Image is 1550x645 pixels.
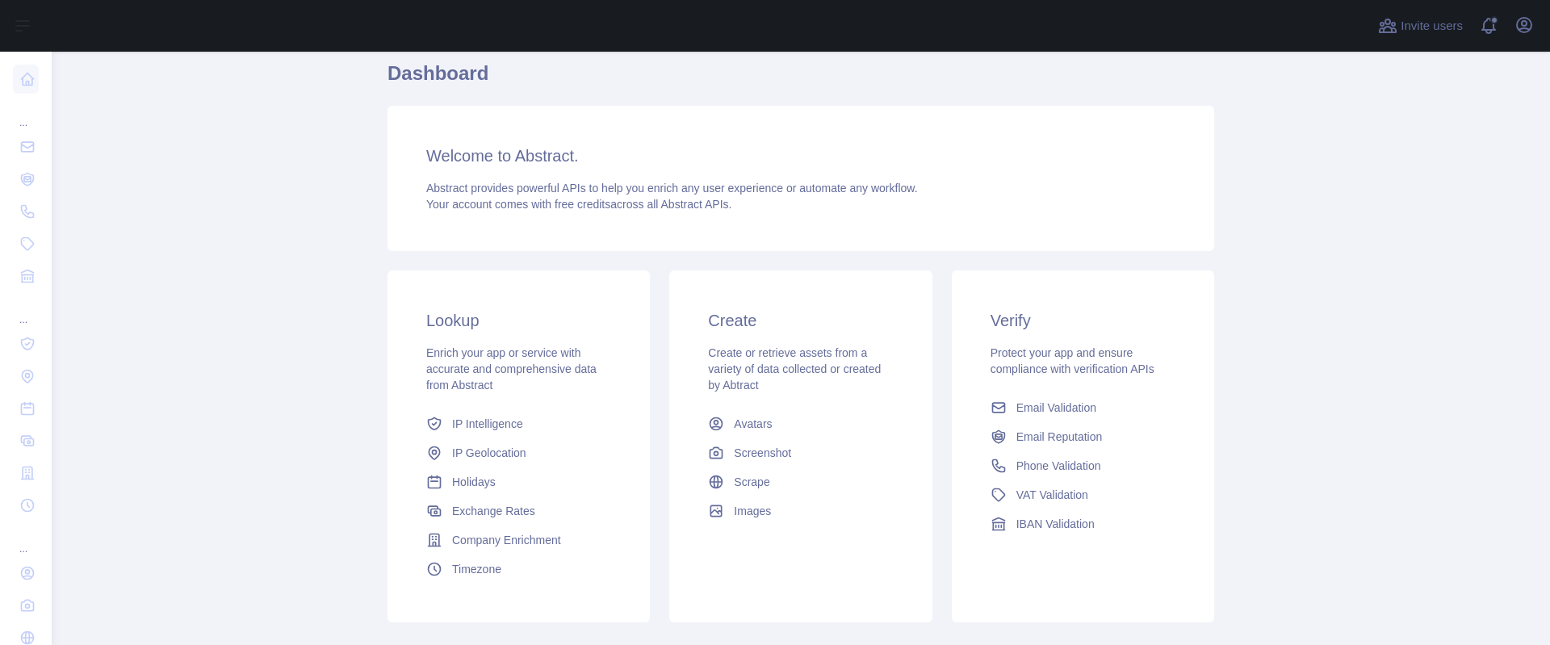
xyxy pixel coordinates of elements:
a: IP Geolocation [420,438,618,467]
a: Exchange Rates [420,496,618,526]
span: Abstract provides powerful APIs to help you enrich any user experience or automate any workflow. [426,182,918,195]
span: IP Geolocation [452,445,526,461]
span: Images [734,503,771,519]
a: Email Validation [984,393,1182,422]
a: VAT Validation [984,480,1182,509]
span: IBAN Validation [1016,516,1095,532]
a: Phone Validation [984,451,1182,480]
span: Screenshot [734,445,791,461]
span: Enrich your app or service with accurate and comprehensive data from Abstract [426,346,597,392]
span: Protect your app and ensure compliance with verification APIs [991,346,1154,375]
span: Email Validation [1016,400,1096,416]
span: Holidays [452,474,496,490]
h3: Welcome to Abstract. [426,144,1175,167]
span: Exchange Rates [452,503,535,519]
a: Avatars [702,409,899,438]
a: IP Intelligence [420,409,618,438]
span: free credits [555,198,610,211]
h1: Dashboard [387,61,1214,99]
a: Screenshot [702,438,899,467]
span: Phone Validation [1016,458,1101,474]
div: ... [13,523,39,555]
a: Email Reputation [984,422,1182,451]
span: Timezone [452,561,501,577]
span: Company Enrichment [452,532,561,548]
a: Timezone [420,555,618,584]
span: VAT Validation [1016,487,1088,503]
span: IP Intelligence [452,416,523,432]
a: Scrape [702,467,899,496]
span: Create or retrieve assets from a variety of data collected or created by Abtract [708,346,881,392]
a: IBAN Validation [984,509,1182,538]
div: ... [13,294,39,326]
span: Avatars [734,416,772,432]
a: Company Enrichment [420,526,618,555]
h3: Verify [991,309,1175,332]
h3: Lookup [426,309,611,332]
span: Email Reputation [1016,429,1103,445]
h3: Create [708,309,893,332]
a: Images [702,496,899,526]
span: Scrape [734,474,769,490]
a: Holidays [420,467,618,496]
div: ... [13,97,39,129]
button: Invite users [1375,13,1466,39]
span: Your account comes with across all Abstract APIs. [426,198,731,211]
span: Invite users [1401,17,1463,36]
